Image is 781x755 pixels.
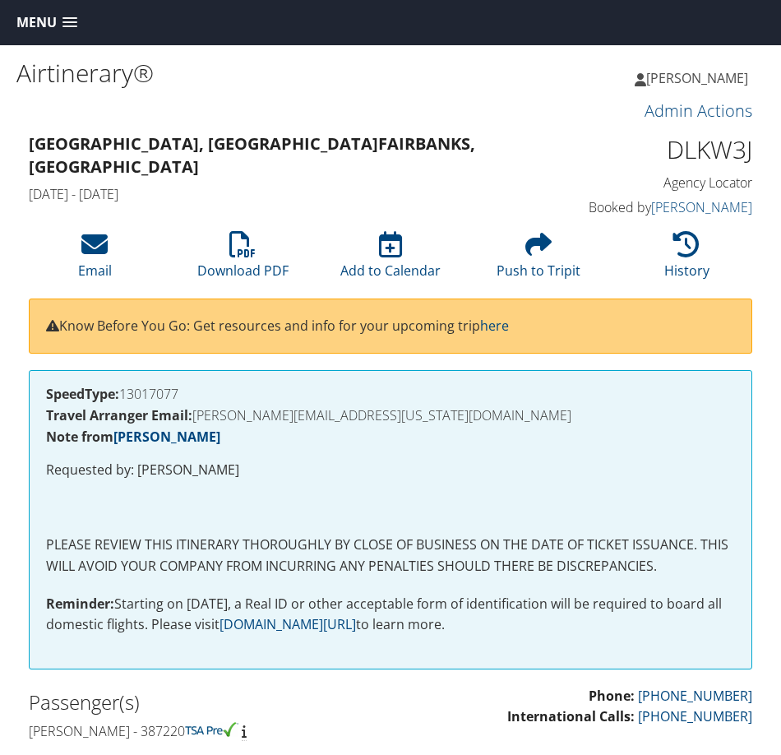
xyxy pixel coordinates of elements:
a: History [664,240,709,280]
p: Requested by: [PERSON_NAME] [46,460,735,481]
h4: [PERSON_NAME][EMAIL_ADDRESS][US_STATE][DOMAIN_NAME] [46,409,735,422]
a: [PERSON_NAME] [635,53,765,103]
h4: Agency Locator [528,174,752,192]
h1: DLKW3J [528,132,752,167]
a: [PHONE_NUMBER] [638,707,752,725]
strong: Phone: [589,687,635,705]
h1: Airtinerary® [16,56,390,90]
a: Email [78,240,112,280]
a: here [480,317,509,335]
a: [PHONE_NUMBER] [638,687,752,705]
strong: Travel Arranger Email: [46,406,192,424]
strong: [GEOGRAPHIC_DATA], [GEOGRAPHIC_DATA] Fairbanks, [GEOGRAPHIC_DATA] [29,132,475,178]
a: Add to Calendar [340,240,441,280]
h4: Booked by [528,198,752,216]
strong: SpeedType: [46,385,119,403]
h2: Passenger(s) [29,688,378,716]
a: [PERSON_NAME] [651,198,752,216]
span: [PERSON_NAME] [646,69,748,87]
h4: [PERSON_NAME] - 387220 [29,722,378,740]
a: [PERSON_NAME] [113,428,220,446]
h4: 13017077 [46,387,735,401]
a: [DOMAIN_NAME][URL] [220,615,356,633]
p: Know Before You Go: Get resources and info for your upcoming trip [46,316,735,337]
p: Starting on [DATE], a Real ID or other acceptable form of identification will be required to boar... [46,594,735,636]
a: Menu [8,9,85,36]
strong: Reminder: [46,595,114,613]
p: PLEASE REVIEW THIS ITINERARY THOROUGHLY BY CLOSE OF BUSINESS ON THE DATE OF TICKET ISSUANCE. THIS... [46,535,735,577]
a: Download PDF [197,240,289,280]
strong: Note from [46,428,220,446]
img: tsa-precheck.png [185,722,238,737]
h4: [DATE] - [DATE] [29,185,503,203]
a: Push to Tripit [497,240,580,280]
strong: International Calls: [507,707,635,725]
a: Admin Actions [645,100,752,122]
span: Menu [16,15,57,30]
